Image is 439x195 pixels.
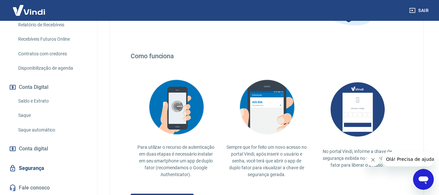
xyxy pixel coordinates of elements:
[144,76,209,139] img: explication-mfa2.908d58f25590a47144d3.png
[136,144,216,178] p: Para utilizar o recurso de autenticação em duas etapas é necessário instalar em seu smartphone um...
[131,52,403,60] h4: Como funciona
[8,142,89,156] a: Conta digital
[234,76,299,139] img: explication-mfa3.c449ef126faf1c3e3bb9.png
[8,161,89,175] a: Segurança
[16,62,89,75] a: Disponibilização de agenda
[16,18,89,32] a: Relatório de Recebíveis
[8,0,50,20] img: Vindi
[16,123,89,137] a: Saque automático
[317,148,397,169] p: No portal Vindi, informe a chave de segurança exibida no app de duplo fator para liberar o acesso.
[16,33,89,46] a: Recebíveis Futuros Online
[8,181,89,195] a: Fale conosco
[19,144,48,153] span: Conta digital
[325,76,390,143] img: AUbNX1O5CQAAAABJRU5ErkJggg==
[367,153,380,166] iframe: Fechar mensagem
[16,94,89,108] a: Saldo e Extrato
[8,80,89,94] button: Conta Digital
[413,169,434,190] iframe: Botão para abrir a janela de mensagens
[382,152,434,166] iframe: Mensagem da empresa
[408,5,431,17] button: Sair
[4,5,55,10] span: Olá! Precisa de ajuda?
[16,109,89,122] a: Saque
[16,47,89,61] a: Contratos com credores
[226,144,307,178] p: Sempre que for feito um novo acesso no portal Vindi, após inserir o usuário e senha, você terá qu...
